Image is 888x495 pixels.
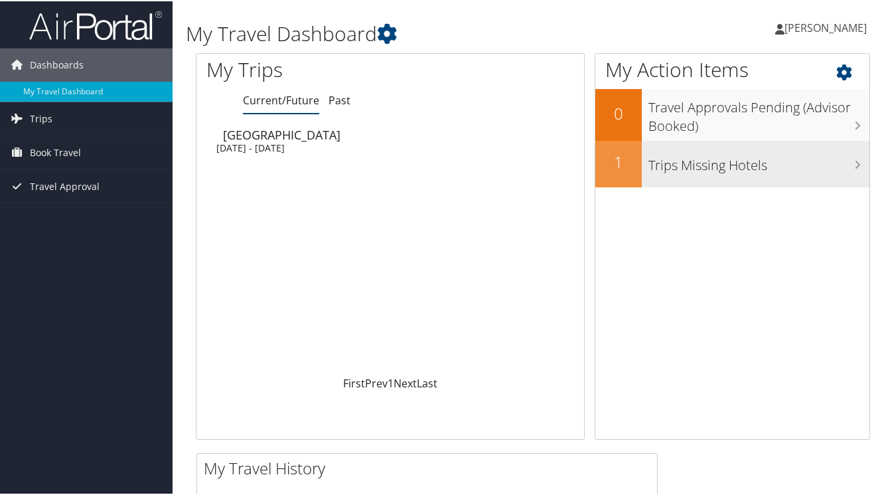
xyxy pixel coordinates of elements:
[204,456,657,478] h2: My Travel History
[417,375,437,389] a: Last
[30,169,100,202] span: Travel Approval
[595,140,869,186] a: 1Trips Missing Hotels
[595,54,869,82] h1: My Action Items
[186,19,648,47] h1: My Travel Dashboard
[30,47,84,80] span: Dashboards
[388,375,394,389] a: 1
[30,135,81,168] span: Book Travel
[648,148,869,173] h3: Trips Missing Hotels
[784,19,867,34] span: [PERSON_NAME]
[343,375,365,389] a: First
[216,141,577,153] div: [DATE] - [DATE]
[329,92,350,106] a: Past
[365,375,388,389] a: Prev
[394,375,417,389] a: Next
[206,54,413,82] h1: My Trips
[648,90,869,134] h3: Travel Approvals Pending (Advisor Booked)
[223,128,584,140] div: [GEOGRAPHIC_DATA]
[595,149,642,172] h2: 1
[29,9,162,40] img: airportal-logo.png
[595,88,869,139] a: 0Travel Approvals Pending (Advisor Booked)
[595,101,642,124] h2: 0
[775,7,880,47] a: [PERSON_NAME]
[243,92,319,106] a: Current/Future
[30,101,52,134] span: Trips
